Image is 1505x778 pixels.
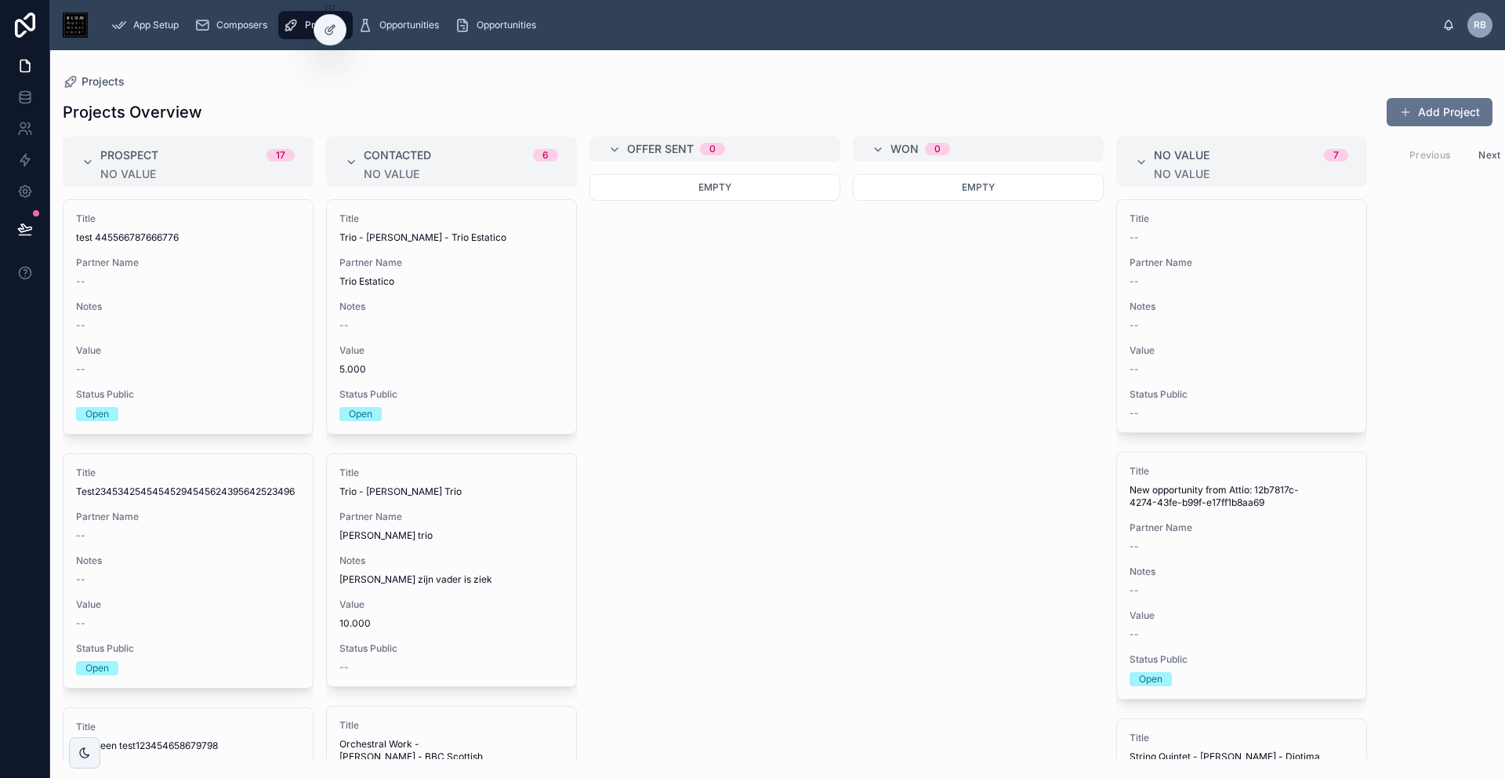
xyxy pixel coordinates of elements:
[339,573,564,586] span: [PERSON_NAME] zijn vader is ziek
[1116,199,1367,433] a: Title--Partner Name--Notes--Value--Status Public--
[276,149,285,162] div: 17
[76,485,300,498] span: Test23453425454545294545624395642523496
[76,300,300,313] span: Notes
[76,598,300,611] span: Value
[76,213,300,225] span: Title
[542,149,549,162] div: 6
[339,617,564,630] span: 10.000
[339,642,564,655] span: Status Public
[339,344,564,357] span: Value
[339,661,349,674] span: --
[76,740,300,752] span: Dit is een test123454658679798
[1474,19,1486,31] span: RB
[627,141,694,157] span: Offer Sent
[76,511,300,523] span: Partner Name
[76,256,300,269] span: Partner Name
[339,511,564,523] span: Partner Name
[76,617,85,630] span: --
[364,147,431,163] span: Contacted
[339,529,564,542] span: [PERSON_NAME] trio
[339,231,564,244] span: Trio - [PERSON_NAME] - Trio Estatico
[278,11,353,39] a: Projects
[305,19,342,31] span: Projects
[1130,319,1139,332] span: --
[339,485,564,498] span: Trio - [PERSON_NAME] Trio
[1139,672,1162,686] div: Open
[1116,452,1367,700] a: TitleNew opportunity from Attio: 12b7817c-4274-43fe-b99f-e17ff1b8aa69Partner Name--Notes--Value--...
[85,661,109,675] div: Open
[100,8,1442,42] div: scrollable content
[1130,388,1354,401] span: Status Public
[1154,168,1348,180] div: No value
[1130,484,1354,509] span: New opportunity from Attio: 12b7817c-4274-43fe-b99f-e17ff1b8aa69
[63,101,202,123] h1: Projects Overview
[76,573,85,586] span: --
[1130,300,1354,313] span: Notes
[63,453,314,689] a: TitleTest23453425454545294545624395642523496Partner Name--Notes--Value--Status PublicOpen
[1130,751,1354,763] span: String Quintet - [PERSON_NAME] - Diotima
[1130,213,1354,225] span: Title
[698,181,731,193] span: Empty
[1387,98,1492,126] button: Add Project
[339,319,349,332] span: --
[962,181,995,193] span: Empty
[1130,540,1139,553] span: --
[76,467,300,479] span: Title
[339,275,564,288] span: Trio Estatico
[1130,565,1354,578] span: Notes
[890,141,919,157] span: Won
[339,213,564,225] span: Title
[450,11,547,39] a: Opportunities
[326,199,577,434] a: TitleTrio - [PERSON_NAME] - Trio EstaticoPartner NameTrio EstaticoNotes--Value5.000Status PublicOpen
[477,19,536,31] span: Opportunities
[1130,732,1354,744] span: Title
[76,721,300,733] span: Title
[76,642,300,655] span: Status Public
[1130,231,1139,244] span: --
[100,168,295,180] div: No value
[76,363,85,376] span: --
[133,19,179,31] span: App Setup
[76,275,85,288] span: --
[76,388,300,401] span: Status Public
[76,344,300,357] span: Value
[1130,653,1354,666] span: Status Public
[1130,628,1139,641] span: --
[85,407,109,421] div: Open
[349,407,372,421] div: Open
[1130,275,1139,288] span: --
[76,529,85,542] span: --
[339,598,564,611] span: Value
[339,300,564,313] span: Notes
[709,143,716,155] div: 0
[1130,363,1139,376] span: --
[339,363,564,376] span: 5.000
[190,11,278,39] a: Composers
[1130,407,1139,420] span: --
[339,719,564,732] span: Title
[339,554,564,567] span: Notes
[63,13,88,38] img: App logo
[339,256,564,269] span: Partner Name
[326,453,577,687] a: TitleTrio - [PERSON_NAME] TrioPartner Name[PERSON_NAME] trioNotes[PERSON_NAME] zijn vader is ziek...
[364,168,558,180] div: No value
[353,11,450,39] a: Opportunities
[76,319,85,332] span: --
[76,554,300,567] span: Notes
[1130,584,1139,597] span: --
[63,199,314,434] a: Titletest 445566787666776Partner Name--Notes--Value--Status PublicOpen
[379,19,439,31] span: Opportunities
[1154,147,1209,163] span: No value
[1130,256,1354,269] span: Partner Name
[1130,609,1354,622] span: Value
[100,147,158,163] span: Prospect
[934,143,941,155] div: 0
[339,388,564,401] span: Status Public
[1130,465,1354,478] span: Title
[339,738,564,763] span: Orchestral Work - [PERSON_NAME] - BBC Scottish
[76,231,300,244] span: test 445566787666776
[1130,522,1354,534] span: Partner Name
[82,74,125,89] span: Projects
[1130,344,1354,357] span: Value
